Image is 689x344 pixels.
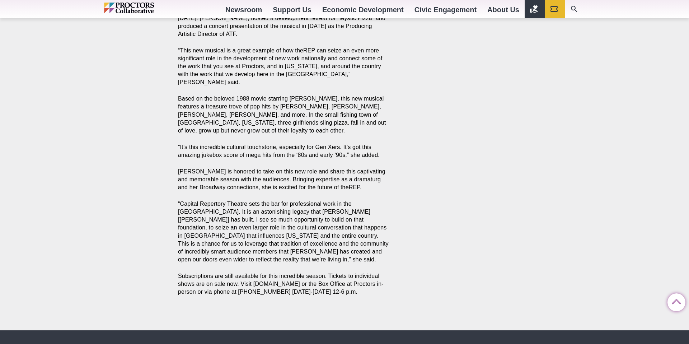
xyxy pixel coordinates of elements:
p: Subscriptions are still available for this incredible season. Tickets to individual shows are on ... [178,272,389,296]
p: Based on the beloved 1988 movie starring [PERSON_NAME], this new musical features a treasure trov... [178,95,389,134]
p: “It’s this incredible cultural touchstone, especially for Gen Xers. It’s got this amazing jukebox... [178,143,389,159]
p: “Capital Repertory Theatre sets the bar for professional work in the [GEOGRAPHIC_DATA]. It is an ... [178,200,389,264]
img: Proctors logo [104,3,185,13]
p: [PERSON_NAME] is honored to take on this new role and share this captivating and memorable season... [178,168,389,191]
p: “This new musical is a great example of how theREP can seize an even more significant role in the... [178,47,389,86]
a: Back to Top [667,294,682,308]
